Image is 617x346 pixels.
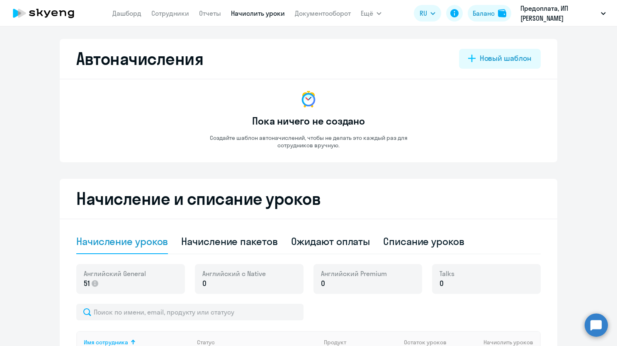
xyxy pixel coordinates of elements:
[197,339,317,346] div: Статус
[181,235,277,248] div: Начисление пакетов
[520,3,598,23] p: Предоплата, ИП [PERSON_NAME] [PERSON_NAME]
[199,9,221,17] a: Отчеты
[76,49,203,69] h2: Автоначисления
[440,269,454,278] span: Talks
[84,339,190,346] div: Имя сотрудника
[84,269,146,278] span: Английский General
[361,8,373,18] span: Ещё
[404,339,455,346] div: Остаток уроков
[112,9,141,17] a: Дашборд
[299,89,318,109] img: no-data
[202,269,266,278] span: Английский с Native
[459,49,541,69] button: Новый шаблон
[84,278,90,289] span: 51
[76,189,541,209] h2: Начисление и списание уроков
[151,9,189,17] a: Сотрудники
[192,134,425,149] p: Создайте шаблон автоначислений, чтобы не делать это каждый раз для сотрудников вручную.
[231,9,285,17] a: Начислить уроки
[202,278,206,289] span: 0
[516,3,610,23] button: Предоплата, ИП [PERSON_NAME] [PERSON_NAME]
[324,339,346,346] div: Продукт
[414,5,441,22] button: RU
[468,5,511,22] button: Балансbalance
[252,114,365,127] h3: Пока ничего не создано
[321,278,325,289] span: 0
[440,278,444,289] span: 0
[295,9,351,17] a: Документооборот
[361,5,381,22] button: Ещё
[76,304,304,320] input: Поиск по имени, email, продукту или статусу
[76,235,168,248] div: Начисление уроков
[473,8,495,18] div: Баланс
[321,269,387,278] span: Английский Premium
[84,339,128,346] div: Имя сотрудника
[480,53,532,64] div: Новый шаблон
[324,339,398,346] div: Продукт
[498,9,506,17] img: balance
[291,235,370,248] div: Ожидают оплаты
[404,339,447,346] span: Остаток уроков
[197,339,215,346] div: Статус
[420,8,427,18] span: RU
[383,235,464,248] div: Списание уроков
